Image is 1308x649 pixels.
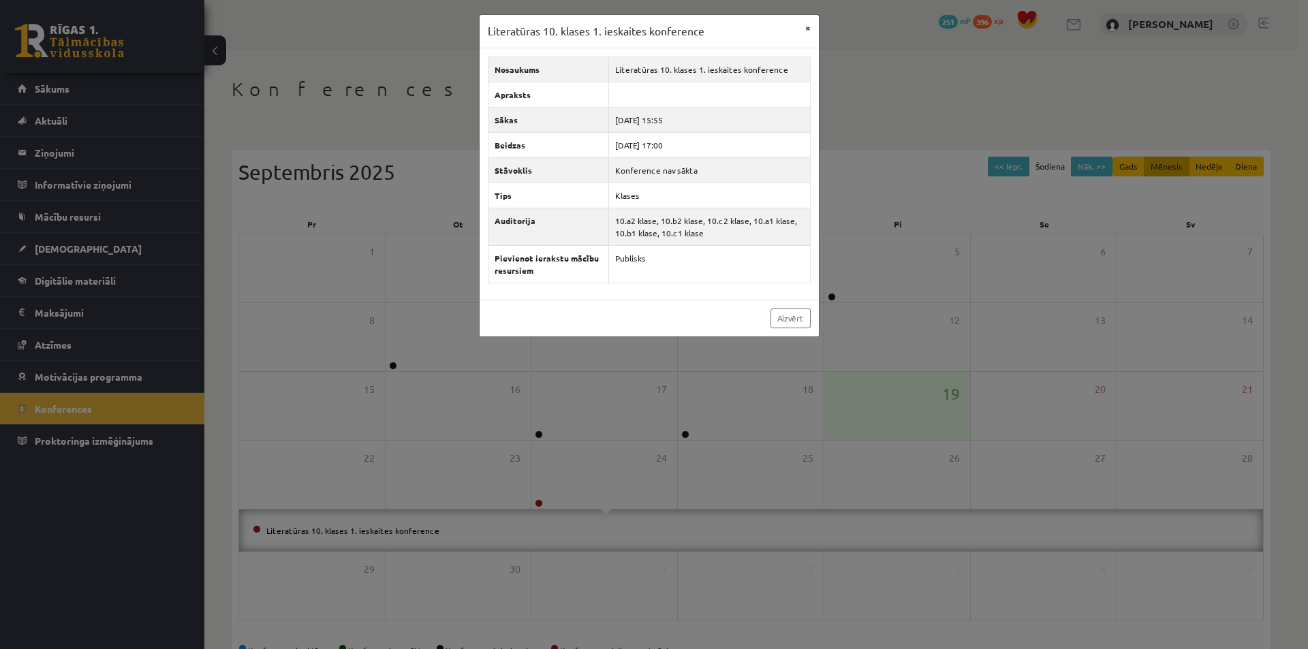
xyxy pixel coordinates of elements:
th: Tips [488,183,608,208]
td: [DATE] 17:00 [608,132,810,157]
td: Literatūras 10. klases 1. ieskaites konference [608,57,810,82]
th: Sākas [488,107,608,132]
td: [DATE] 15:55 [608,107,810,132]
h3: Literatūras 10. klases 1. ieskaites konference [488,23,704,39]
th: Beidzas [488,132,608,157]
a: Aizvērt [770,308,811,328]
th: Auditorija [488,208,608,245]
th: Nosaukums [488,57,608,82]
button: × [797,15,819,41]
td: 10.a2 klase, 10.b2 klase, 10.c2 klase, 10.a1 klase, 10.b1 klase, 10.c1 klase [608,208,810,245]
th: Pievienot ierakstu mācību resursiem [488,245,608,283]
td: Klases [608,183,810,208]
td: Publisks [608,245,810,283]
th: Apraksts [488,82,608,107]
td: Konference nav sākta [608,157,810,183]
th: Stāvoklis [488,157,608,183]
